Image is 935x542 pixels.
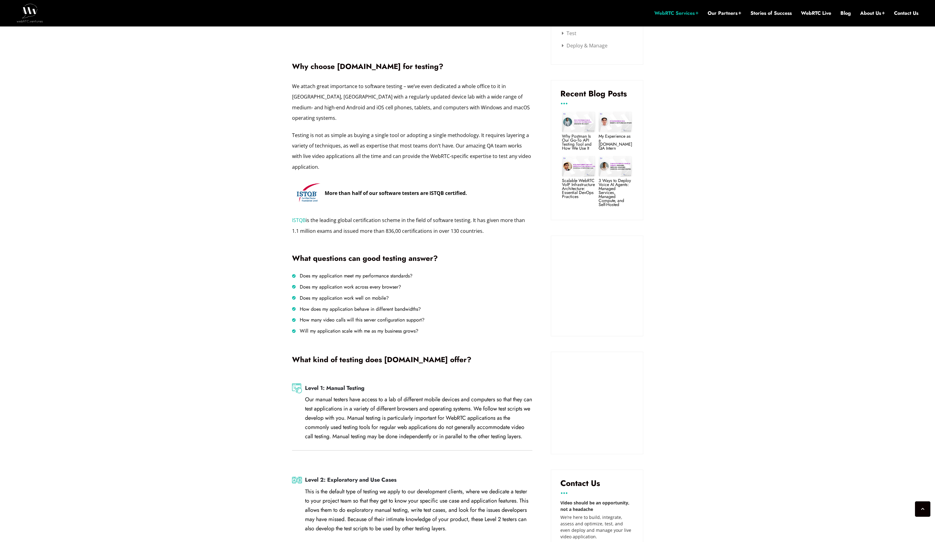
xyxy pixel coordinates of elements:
a: Why Postman Is Our Go‑To API Testing Tool and How We Use It [562,133,591,151]
a: 3 Ways to Deploy Voice AI Agents: Managed Services, Managed Compute, and Self-Hosted [599,177,631,208]
a: About Us [860,10,885,17]
img: image [562,111,596,132]
a: Contact Us [894,10,918,17]
span: Does my application meet my performance standards? [298,273,413,279]
iframe: Embedded CTA [560,361,634,445]
h3: Contact Us [560,479,634,487]
a: My Experience as a [DOMAIN_NAME] QA Intern [599,133,632,151]
a: Scalable WebRTC VoIP Infrastructure Architecture: Essential DevOps Practices [562,177,595,200]
strong: More than half of our software testers are ISTQB certified. [292,190,467,196]
h3: Recent Blog Posts [560,90,634,98]
span: is the leading global certification scheme in the field of software testing. It has given more th... [292,217,525,234]
span: Does my application work across every browser? [298,284,401,290]
p: We’re here to build, integrate, assess and optimize, test, and even deploy and manage your live v... [560,514,634,540]
h3: Level 1: Manual Testing [305,385,532,392]
p: Our manual testers have access to a lab of different mobile devices and computers so that they ca... [305,395,532,441]
a: Test [562,30,576,37]
h2: What kind of testing does [DOMAIN_NAME] offer? [292,356,532,363]
img: WebRTC.ventures [17,4,43,22]
div: This is the default type of testing we apply to our development clients, where we dedicate a test... [305,487,532,533]
a: Stories of Success [750,10,792,17]
span: Does my application work well on mobile? [298,295,389,301]
strong: Video should be an opportunity, not a headache [560,500,629,512]
a: WebRTC Live [801,10,831,17]
span: Will my application scale with me as my business grows? [298,328,418,334]
img: image [599,111,632,132]
iframe: Embedded CTA [560,245,634,327]
a: Our Partners [708,10,741,17]
img: image [599,156,632,177]
h3: ... [560,489,634,493]
h3: Level 2: Exploratory and Use Cases [305,476,532,483]
span: How does my application behave in different bandwidths? [298,306,421,313]
h2: What questions can good testing answer? [292,255,532,262]
a: Deploy & Manage [562,42,608,49]
p: We attach great importance to software testing – we’ve even dedicated a whole office to it in [GE... [292,81,532,123]
h3: ... [560,99,634,104]
p: Testing is not as simple as buying a single tool or adopting a single methodology. It requires la... [292,130,532,172]
a: ISTQB [292,217,306,224]
a: WebRTC Services [654,10,698,17]
h2: Why choose [DOMAIN_NAME] for testing? [292,63,532,70]
img: image [562,156,596,177]
a: Blog [840,10,851,17]
span: How many video calls will this server configuration support? [298,317,425,323]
